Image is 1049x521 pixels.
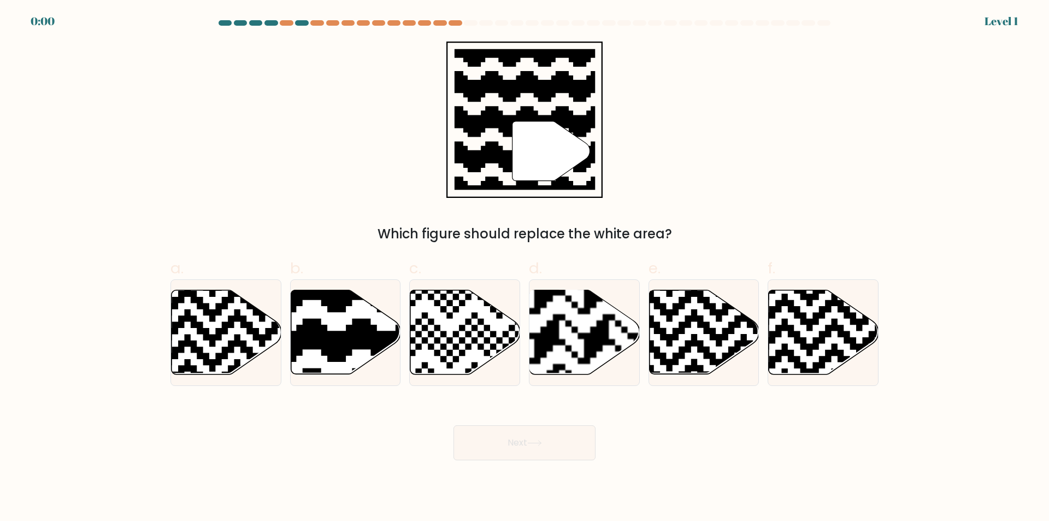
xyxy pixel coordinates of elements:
[649,257,661,279] span: e.
[453,425,596,460] button: Next
[409,257,421,279] span: c.
[512,121,590,181] g: "
[529,257,542,279] span: d.
[290,257,303,279] span: b.
[985,13,1018,30] div: Level 1
[170,257,184,279] span: a.
[768,257,775,279] span: f.
[31,13,55,30] div: 0:00
[177,224,872,244] div: Which figure should replace the white area?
